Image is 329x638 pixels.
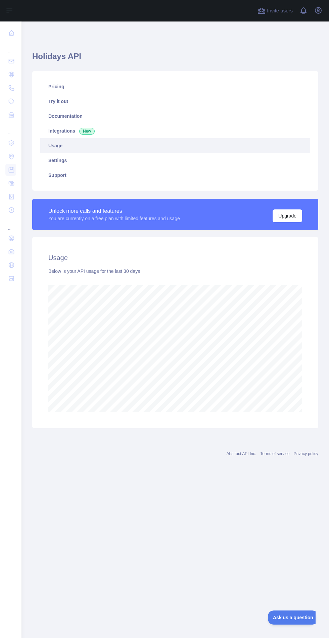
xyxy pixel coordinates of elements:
[268,610,316,625] iframe: Toggle Customer Support
[227,451,256,456] a: Abstract API Inc.
[5,217,16,231] div: ...
[5,122,16,136] div: ...
[5,40,16,54] div: ...
[48,207,180,215] div: Unlock more calls and features
[40,153,310,168] a: Settings
[40,168,310,183] a: Support
[260,451,289,456] a: Terms of service
[40,109,310,124] a: Documentation
[273,209,302,222] button: Upgrade
[40,79,310,94] a: Pricing
[40,138,310,153] a: Usage
[32,51,318,67] h1: Holidays API
[40,94,310,109] a: Try it out
[267,7,293,15] span: Invite users
[40,124,310,138] a: Integrations New
[294,451,318,456] a: Privacy policy
[48,253,302,262] h2: Usage
[256,5,294,16] button: Invite users
[48,268,302,275] div: Below is your API usage for the last 30 days
[48,215,180,222] div: You are currently on a free plan with limited features and usage
[79,128,95,135] span: New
